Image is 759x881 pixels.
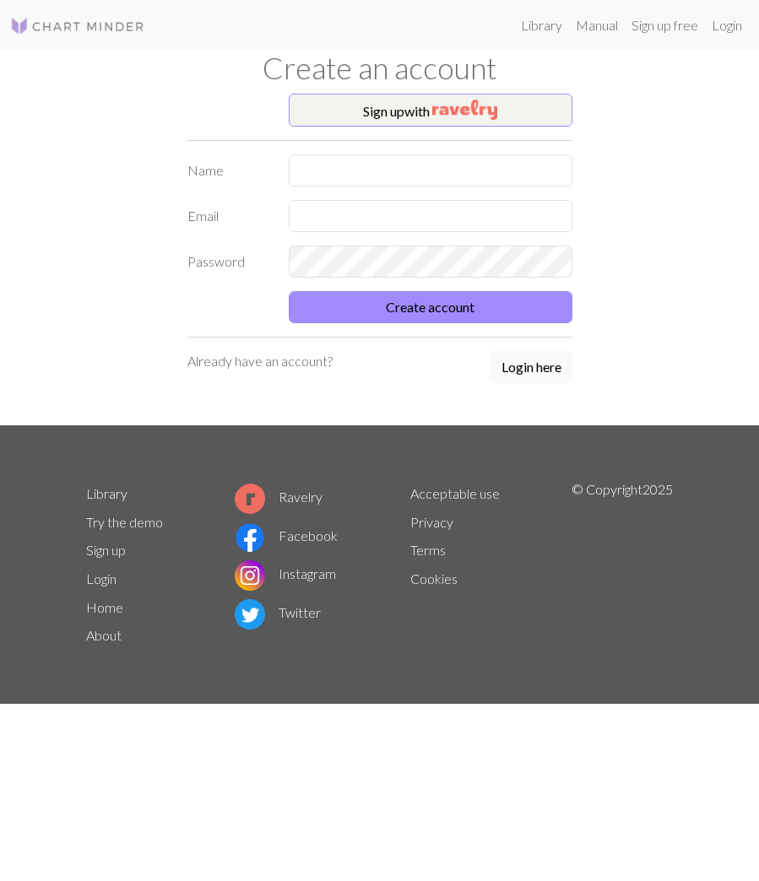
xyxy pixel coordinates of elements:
[491,351,572,385] a: Login here
[86,542,126,558] a: Sign up
[86,599,123,615] a: Home
[625,8,705,42] a: Sign up free
[86,627,122,643] a: About
[410,514,453,530] a: Privacy
[410,542,446,558] a: Terms
[572,479,673,650] p: © Copyright 2025
[491,351,572,383] button: Login here
[86,485,127,501] a: Library
[514,8,569,42] a: Library
[86,570,117,586] a: Login
[410,485,500,501] a: Acceptable use
[289,94,572,127] button: Sign upwith
[235,565,336,581] a: Instagram
[289,291,572,323] button: Create account
[235,599,265,630] img: Twitter logo
[235,484,265,514] img: Ravelry logo
[76,51,684,87] h1: Create an account
[235,522,265,553] img: Facebook logo
[187,351,333,371] p: Already have an account?
[177,200,279,232] label: Email
[177,154,279,186] label: Name
[235,527,338,543] a: Facebook
[235,489,323,505] a: Ravelry
[705,8,749,42] a: Login
[235,560,265,591] img: Instagram logo
[10,16,145,36] img: Logo
[86,514,163,530] a: Try the demo
[569,8,625,42] a: Manual
[177,246,279,278] label: Password
[235,604,321,620] a: Twitter
[410,570,458,586] a: Cookies
[432,100,497,120] img: Ravelry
